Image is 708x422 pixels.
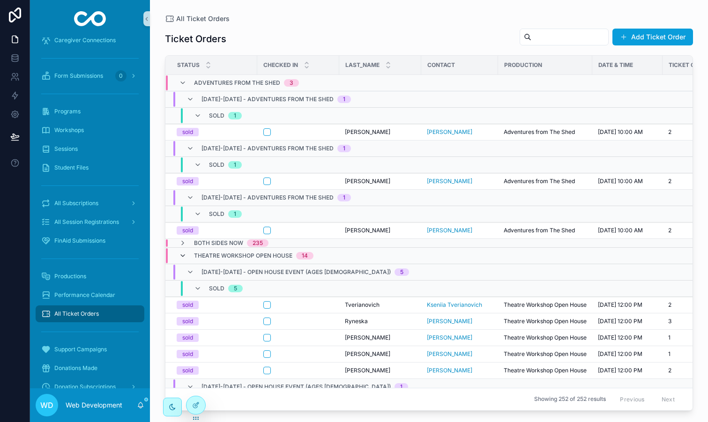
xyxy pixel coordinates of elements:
h1: Ticket Orders [165,32,226,45]
span: Contact [427,61,455,69]
a: Theatre Workshop Open House [504,301,587,309]
a: [DATE] 12:00 PM [598,350,657,358]
a: [PERSON_NAME] [427,350,492,358]
div: 235 [253,239,263,247]
a: Kseniia Tverianovich [427,301,482,309]
a: [DATE] 10:00 AM [598,227,657,234]
a: Support Campaigns [36,341,144,358]
span: sold [209,112,224,119]
a: All Ticket Orders [36,305,144,322]
div: 1 [234,161,236,169]
span: [PERSON_NAME] [345,227,390,234]
span: 3 [668,318,671,325]
a: FinAid Submissions [36,232,144,249]
a: sold [177,301,252,309]
a: Ryneska [345,318,416,325]
span: Workshops [54,126,84,134]
span: [DATE] 12:00 PM [598,350,642,358]
a: [DATE] 12:00 PM [598,318,657,325]
div: sold [182,226,193,235]
a: [PERSON_NAME] [345,367,416,374]
a: [PERSON_NAME] [427,367,492,374]
div: 0 [115,70,127,81]
span: [PERSON_NAME] [345,334,390,341]
span: Student Files [54,164,89,171]
a: [PERSON_NAME] [427,318,472,325]
span: Theatre Workshop Open House [504,318,587,325]
a: [PERSON_NAME] [427,334,492,341]
span: 2 [668,227,671,234]
span: Both Sides Now [194,239,243,247]
span: FinAid Submissions [54,237,105,244]
span: Date & Time [598,61,633,69]
span: [DATE] 10:00 AM [598,128,643,136]
span: Sessions [54,145,78,153]
a: Form Submissions0 [36,67,144,84]
a: sold [177,333,252,342]
a: [PERSON_NAME] [427,350,472,358]
a: [DATE] 12:00 PM [598,367,657,374]
div: 5 [400,268,403,276]
span: [DATE]-[DATE] - Adventures from The Shed [201,96,334,103]
a: [PERSON_NAME] [427,128,472,136]
span: Tverianovich [345,301,380,309]
span: All Subscriptions [54,200,98,207]
div: sold [182,128,193,136]
span: Adventures from The Shed [194,79,280,87]
a: [PERSON_NAME] [427,334,472,341]
button: Add Ticket Order [612,29,693,45]
span: 2 [668,128,671,136]
span: Status [177,61,200,69]
div: sold [182,301,193,309]
a: sold [177,177,252,185]
span: 2 [668,178,671,185]
a: [PERSON_NAME] [427,128,492,136]
a: Theatre Workshop Open House [504,350,587,358]
span: All Session Registrations [54,218,119,226]
a: [DATE] 12:00 PM [598,301,657,309]
span: Adventures from The Shed [504,178,575,185]
div: sold [182,366,193,375]
a: [DATE] 12:00 PM [598,334,657,341]
a: [PERSON_NAME] [427,227,472,234]
div: scrollable content [30,37,150,388]
span: sold [209,285,224,292]
span: [DATE]-[DATE] - Open House Event (ages [DEMOGRAPHIC_DATA]) [201,383,391,391]
a: [PERSON_NAME] [427,227,492,234]
span: Checked In [263,61,298,69]
a: Kseniia Tverianovich [427,301,492,309]
a: [PERSON_NAME] [345,350,416,358]
span: Productions [54,273,86,280]
a: Theatre Workshop Open House [504,334,587,341]
span: 1 [668,350,671,358]
a: Adventures from The Shed [504,128,587,136]
span: Last_name [345,61,380,69]
a: [PERSON_NAME] [427,178,492,185]
a: [PERSON_NAME] [427,318,492,325]
a: Workshops [36,122,144,139]
a: All Subscriptions [36,195,144,212]
span: sold [209,161,224,169]
a: [DATE] 10:00 AM [598,128,657,136]
span: [PERSON_NAME] [427,367,472,374]
span: Support Campaigns [54,346,107,353]
div: 3 [290,79,293,87]
a: Caregiver Connections [36,32,144,49]
span: [PERSON_NAME] [345,178,390,185]
span: Donation Subscriptions [54,383,116,391]
a: Performance Calendar [36,287,144,304]
span: [DATE]-[DATE] - Open House Event (ages [DEMOGRAPHIC_DATA]) [201,268,391,276]
a: Programs [36,103,144,120]
a: sold [177,350,252,358]
span: [DATE] 10:00 AM [598,227,643,234]
div: 1 [343,145,345,152]
a: sold [177,366,252,375]
a: [PERSON_NAME] [427,178,472,185]
a: sold [177,226,252,235]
